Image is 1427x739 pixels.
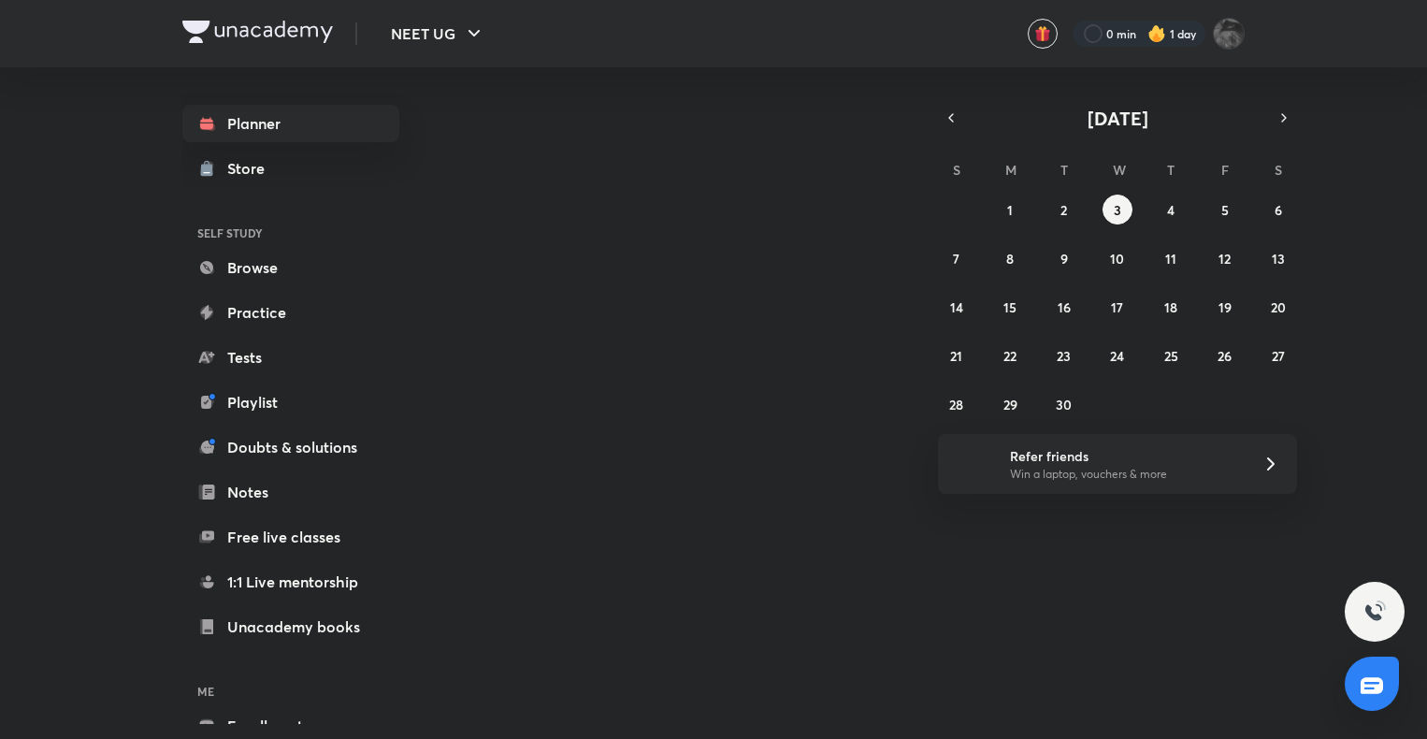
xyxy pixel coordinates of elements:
[1156,341,1186,370] button: September 25, 2025
[1003,347,1016,365] abbr: September 22, 2025
[182,384,399,421] a: Playlist
[227,157,276,180] div: Store
[1275,161,1282,179] abbr: Saturday
[1210,341,1240,370] button: September 26, 2025
[995,292,1025,322] button: September 15, 2025
[995,341,1025,370] button: September 22, 2025
[1010,466,1240,483] p: Win a laptop, vouchers & more
[1058,298,1071,316] abbr: September 16, 2025
[182,105,399,142] a: Planner
[1049,389,1079,419] button: September 30, 2025
[182,473,399,511] a: Notes
[1263,341,1293,370] button: September 27, 2025
[942,243,972,273] button: September 7, 2025
[1049,292,1079,322] button: September 16, 2025
[1103,341,1132,370] button: September 24, 2025
[1263,195,1293,225] button: September 6, 2025
[182,21,333,48] a: Company Logo
[1110,250,1124,268] abbr: September 10, 2025
[1060,250,1068,268] abbr: September 9, 2025
[964,105,1271,131] button: [DATE]
[1057,347,1071,365] abbr: September 23, 2025
[182,675,399,707] h6: ME
[1164,298,1177,316] abbr: September 18, 2025
[1060,161,1068,179] abbr: Tuesday
[953,161,960,179] abbr: Sunday
[182,217,399,249] h6: SELF STUDY
[1156,243,1186,273] button: September 11, 2025
[1056,396,1072,413] abbr: September 30, 2025
[1210,195,1240,225] button: September 5, 2025
[182,150,399,187] a: Store
[1049,243,1079,273] button: September 9, 2025
[942,389,972,419] button: September 28, 2025
[1103,195,1132,225] button: September 3, 2025
[942,341,972,370] button: September 21, 2025
[182,608,399,645] a: Unacademy books
[1006,250,1014,268] abbr: September 8, 2025
[953,445,990,483] img: referral
[182,518,399,556] a: Free live classes
[1272,250,1285,268] abbr: September 13, 2025
[1007,201,1013,219] abbr: September 1, 2025
[1028,19,1058,49] button: avatar
[1213,18,1245,50] img: ISHITA Gupta
[949,396,963,413] abbr: September 28, 2025
[1156,195,1186,225] button: September 4, 2025
[995,389,1025,419] button: September 29, 2025
[1263,292,1293,322] button: September 20, 2025
[380,15,497,52] button: NEET UG
[1005,161,1016,179] abbr: Monday
[1110,347,1124,365] abbr: September 24, 2025
[1010,446,1240,466] h6: Refer friends
[1167,161,1175,179] abbr: Thursday
[1003,298,1016,316] abbr: September 15, 2025
[1165,250,1176,268] abbr: September 11, 2025
[1218,250,1231,268] abbr: September 12, 2025
[1113,161,1126,179] abbr: Wednesday
[1103,292,1132,322] button: September 17, 2025
[182,563,399,601] a: 1:1 Live mentorship
[1271,298,1286,316] abbr: September 20, 2025
[182,249,399,286] a: Browse
[1114,201,1121,219] abbr: September 3, 2025
[182,428,399,466] a: Doubts & solutions
[1272,347,1285,365] abbr: September 27, 2025
[1060,201,1067,219] abbr: September 2, 2025
[1111,298,1123,316] abbr: September 17, 2025
[953,250,959,268] abbr: September 7, 2025
[1221,161,1229,179] abbr: Friday
[1210,243,1240,273] button: September 12, 2025
[995,243,1025,273] button: September 8, 2025
[1049,195,1079,225] button: September 2, 2025
[942,292,972,322] button: September 14, 2025
[1218,298,1232,316] abbr: September 19, 2025
[1164,347,1178,365] abbr: September 25, 2025
[1221,201,1229,219] abbr: September 5, 2025
[1156,292,1186,322] button: September 18, 2025
[950,298,963,316] abbr: September 14, 2025
[1147,24,1166,43] img: streak
[1263,243,1293,273] button: September 13, 2025
[182,21,333,43] img: Company Logo
[1218,347,1232,365] abbr: September 26, 2025
[1275,201,1282,219] abbr: September 6, 2025
[1363,601,1386,623] img: ttu
[1210,292,1240,322] button: September 19, 2025
[182,339,399,376] a: Tests
[1049,341,1079,370] button: September 23, 2025
[1034,25,1051,42] img: avatar
[995,195,1025,225] button: September 1, 2025
[1088,106,1148,131] span: [DATE]
[182,294,399,331] a: Practice
[1167,201,1175,219] abbr: September 4, 2025
[950,347,962,365] abbr: September 21, 2025
[1003,396,1017,413] abbr: September 29, 2025
[1103,243,1132,273] button: September 10, 2025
